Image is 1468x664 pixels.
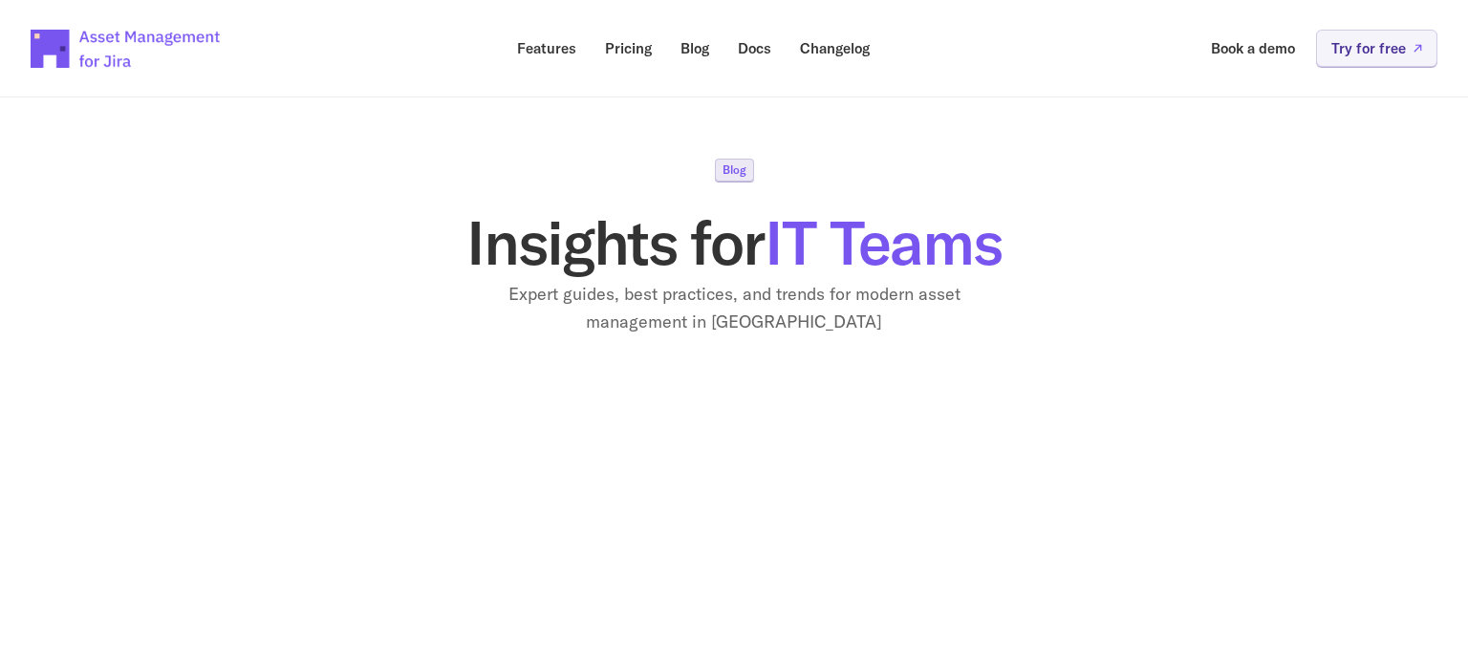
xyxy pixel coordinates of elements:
[517,41,576,55] p: Features
[724,30,785,67] a: Docs
[680,41,709,55] p: Blog
[1331,41,1406,55] p: Try for free
[723,164,746,176] p: Blog
[1211,41,1295,55] p: Book a demo
[765,203,1002,281] span: IT Teams
[1198,30,1308,67] a: Book a demo
[800,41,870,55] p: Changelog
[1316,30,1437,67] a: Try for free
[592,30,665,67] a: Pricing
[65,212,1403,273] h1: Insights for
[667,30,723,67] a: Blog
[738,41,771,55] p: Docs
[605,41,652,55] p: Pricing
[495,281,973,336] p: Expert guides, best practices, and trends for modern asset management in [GEOGRAPHIC_DATA]
[787,30,883,67] a: Changelog
[504,30,590,67] a: Features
